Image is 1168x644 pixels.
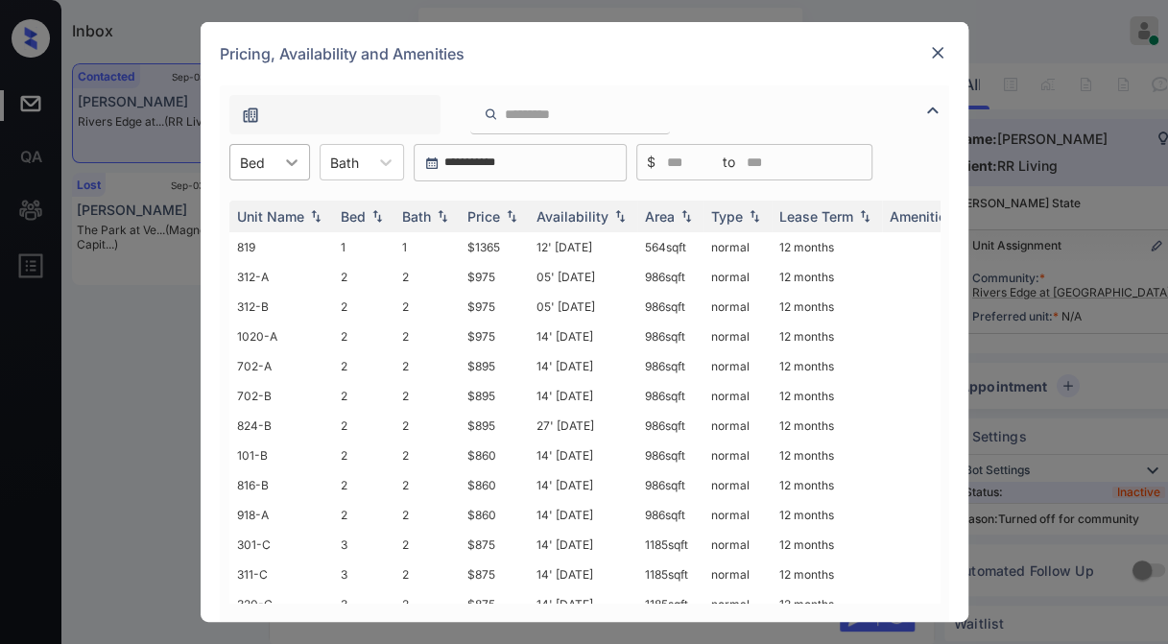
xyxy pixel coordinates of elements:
td: 1185 sqft [637,530,703,560]
td: 702-B [229,381,333,411]
span: $ [647,152,656,173]
td: $860 [460,470,529,500]
td: normal [703,262,772,292]
td: 2 [394,441,460,470]
td: $975 [460,262,529,292]
td: 2 [333,500,394,530]
td: 101-B [229,441,333,470]
td: 2 [333,441,394,470]
td: 14' [DATE] [529,560,637,589]
td: $975 [460,292,529,322]
td: 986 sqft [637,411,703,441]
td: 824-B [229,411,333,441]
td: 12 months [772,232,882,262]
img: sorting [677,210,696,224]
td: normal [703,470,772,500]
td: $860 [460,441,529,470]
td: 14' [DATE] [529,322,637,351]
td: 3 [333,530,394,560]
td: 2 [394,292,460,322]
td: 564 sqft [637,232,703,262]
td: 2 [394,560,460,589]
img: icon-zuma [484,106,498,123]
td: normal [703,560,772,589]
td: 702-A [229,351,333,381]
td: 1185 sqft [637,560,703,589]
img: icon-zuma [921,99,944,122]
td: 12 months [772,381,882,411]
img: sorting [502,210,521,224]
img: sorting [433,210,452,224]
td: 12 months [772,530,882,560]
td: 986 sqft [637,500,703,530]
img: close [928,43,947,62]
td: 12 months [772,262,882,292]
td: normal [703,530,772,560]
td: 12 months [772,470,882,500]
td: $875 [460,560,529,589]
td: normal [703,292,772,322]
td: 2 [394,381,460,411]
td: 3 [333,589,394,619]
td: 312-A [229,262,333,292]
td: normal [703,589,772,619]
td: 12 months [772,560,882,589]
td: 05' [DATE] [529,292,637,322]
td: normal [703,232,772,262]
td: 12' [DATE] [529,232,637,262]
td: normal [703,500,772,530]
td: 14' [DATE] [529,470,637,500]
td: 320-C [229,589,333,619]
td: 986 sqft [637,470,703,500]
td: $1365 [460,232,529,262]
td: $895 [460,351,529,381]
td: normal [703,381,772,411]
td: normal [703,411,772,441]
td: 986 sqft [637,381,703,411]
td: 2 [333,381,394,411]
img: sorting [855,210,874,224]
td: 2 [394,500,460,530]
div: Type [711,208,743,225]
td: normal [703,351,772,381]
td: 14' [DATE] [529,500,637,530]
div: Area [645,208,675,225]
td: $860 [460,500,529,530]
td: 2 [394,411,460,441]
td: 2 [333,292,394,322]
td: 1 [333,232,394,262]
img: icon-zuma [241,106,260,125]
td: 12 months [772,351,882,381]
td: 2 [333,322,394,351]
td: 12 months [772,411,882,441]
div: Price [467,208,500,225]
td: 27' [DATE] [529,411,637,441]
td: 986 sqft [637,351,703,381]
td: 12 months [772,441,882,470]
td: 1 [394,232,460,262]
img: sorting [306,210,325,224]
img: sorting [745,210,764,224]
td: 3 [333,560,394,589]
td: 311-C [229,560,333,589]
td: $895 [460,411,529,441]
div: Unit Name [237,208,304,225]
td: 816-B [229,470,333,500]
img: sorting [368,210,387,224]
td: 12 months [772,322,882,351]
td: 1185 sqft [637,589,703,619]
td: $875 [460,530,529,560]
td: 2 [333,470,394,500]
td: $875 [460,589,529,619]
div: Lease Term [779,208,853,225]
td: 14' [DATE] [529,381,637,411]
img: sorting [610,210,630,224]
td: 2 [333,262,394,292]
td: 2 [394,530,460,560]
td: 2 [333,351,394,381]
td: 986 sqft [637,292,703,322]
td: 2 [394,470,460,500]
div: Availability [536,208,608,225]
td: 1020-A [229,322,333,351]
td: $975 [460,322,529,351]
